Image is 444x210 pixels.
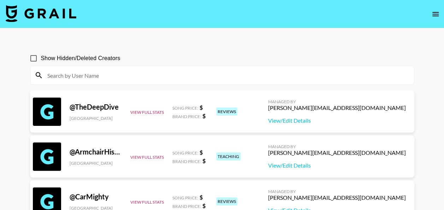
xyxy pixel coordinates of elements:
div: [PERSON_NAME][EMAIL_ADDRESS][DOMAIN_NAME] [268,149,406,156]
div: @ CarMighty [70,192,122,201]
input: Search by User Name [43,70,410,81]
strong: $ [200,149,203,156]
strong: $ [202,112,206,119]
strong: $ [200,194,203,200]
span: Brand Price: [172,204,201,209]
div: teaching [216,152,241,161]
strong: $ [202,157,206,164]
strong: $ [200,104,203,111]
span: Song Price: [172,150,198,156]
div: Managed By [268,99,406,104]
a: View/Edit Details [268,162,406,169]
span: Brand Price: [172,159,201,164]
button: View Full Stats [130,154,164,160]
span: Show Hidden/Deleted Creators [41,54,120,63]
div: Managed By [268,189,406,194]
div: Managed By [268,144,406,149]
img: Grail Talent [6,5,76,22]
span: Brand Price: [172,114,201,119]
button: View Full Stats [130,110,164,115]
button: open drawer [428,7,443,21]
div: reviews [216,197,237,205]
span: Song Price: [172,105,198,111]
div: reviews [216,107,237,116]
a: View/Edit Details [268,117,406,124]
span: Song Price: [172,195,198,200]
div: [GEOGRAPHIC_DATA] [70,116,122,121]
strong: $ [202,202,206,209]
div: @ TheDeepDive [70,103,122,111]
div: [PERSON_NAME][EMAIL_ADDRESS][DOMAIN_NAME] [268,104,406,111]
div: [GEOGRAPHIC_DATA] [70,161,122,166]
div: [PERSON_NAME][EMAIL_ADDRESS][DOMAIN_NAME] [268,194,406,201]
div: @ ArmchairHistorian [70,147,122,156]
button: View Full Stats [130,199,164,205]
